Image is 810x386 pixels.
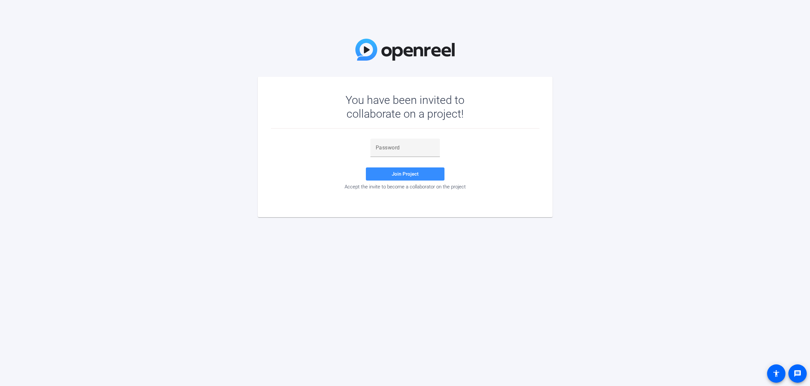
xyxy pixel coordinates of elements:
mat-icon: message [794,370,801,377]
mat-icon: accessibility [772,370,780,377]
button: Join Project [366,167,444,181]
div: You have been invited to collaborate on a project! [327,93,483,121]
img: OpenReel Logo [355,39,455,61]
div: Accept the invite to become a collaborator on the project [271,184,539,190]
span: Join Project [392,171,419,177]
input: Password [376,144,435,152]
